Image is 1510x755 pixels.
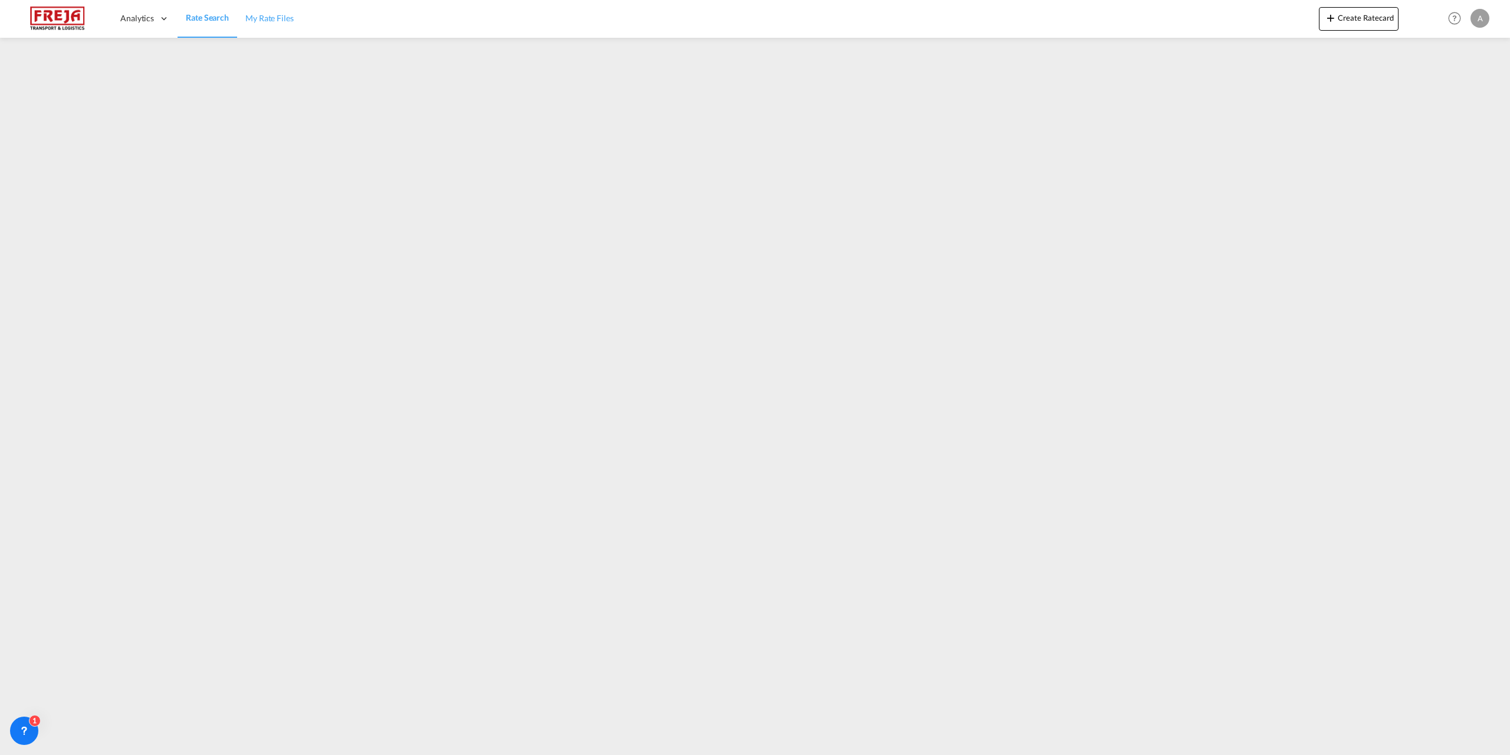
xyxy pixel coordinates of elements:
[120,12,154,24] span: Analytics
[1324,11,1338,25] md-icon: icon-plus 400-fg
[245,13,294,23] span: My Rate Files
[1445,8,1465,28] span: Help
[1319,7,1399,31] button: icon-plus 400-fgCreate Ratecard
[1445,8,1470,30] div: Help
[1470,9,1489,28] div: A
[186,12,229,22] span: Rate Search
[18,5,97,32] img: 586607c025bf11f083711d99603023e7.png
